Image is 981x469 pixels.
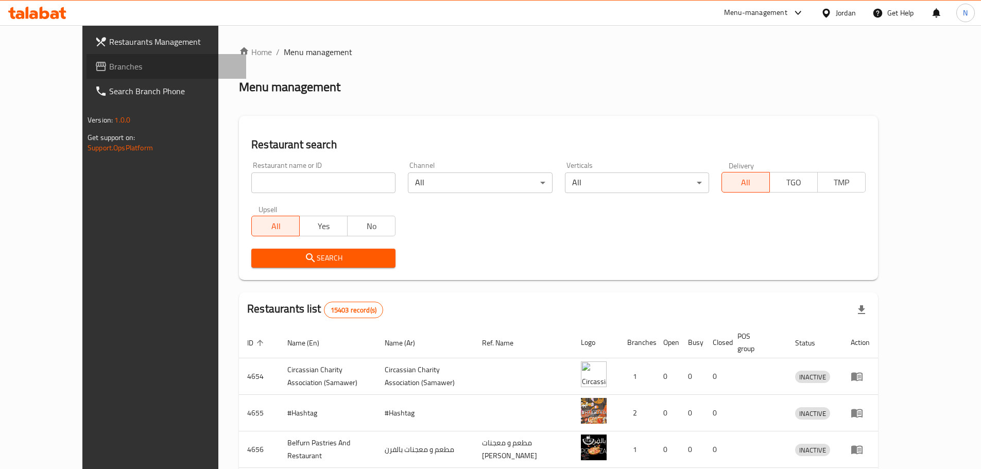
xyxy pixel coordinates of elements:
[324,305,383,315] span: 15403 record(s)
[817,172,866,193] button: TMP
[704,395,729,431] td: 0
[474,431,573,468] td: مطعم و معجنات [PERSON_NAME]
[822,175,862,190] span: TMP
[482,337,527,349] span: Ref. Name
[247,301,383,318] h2: Restaurants list
[251,172,395,193] input: Search for restaurant name or ID..
[279,358,376,395] td: ​Circassian ​Charity ​Association​ (Samawer)
[655,395,680,431] td: 0
[385,337,428,349] span: Name (Ar)
[87,79,246,103] a: Search Branch Phone
[239,395,279,431] td: 4655
[279,431,376,468] td: Belfurn Pastries And Restaurant
[851,370,870,383] div: Menu
[849,298,874,322] div: Export file
[88,113,113,127] span: Version:
[376,358,474,395] td: ​Circassian ​Charity ​Association​ (Samawer)
[259,205,278,213] label: Upsell
[304,219,343,234] span: Yes
[565,172,709,193] div: All
[109,60,238,73] span: Branches
[287,337,333,349] span: Name (En)
[109,85,238,97] span: Search Branch Phone
[726,175,766,190] span: All
[721,172,770,193] button: All
[239,79,340,95] h2: Menu management
[680,327,704,358] th: Busy
[680,358,704,395] td: 0
[795,371,830,383] span: INACTIVE
[704,431,729,468] td: 0
[795,407,830,420] div: INACTIVE
[795,444,830,456] span: INACTIVE
[680,395,704,431] td: 0
[842,327,878,358] th: Action
[619,431,655,468] td: 1
[247,337,267,349] span: ID
[87,54,246,79] a: Branches
[680,431,704,468] td: 0
[573,327,619,358] th: Logo
[87,29,246,54] a: Restaurants Management
[581,398,607,424] img: #Hashtag
[581,435,607,460] img: Belfurn Pastries And Restaurant
[851,443,870,456] div: Menu
[729,162,754,169] label: Delivery
[251,249,395,268] button: Search
[260,252,387,265] span: Search
[619,395,655,431] td: 2
[655,327,680,358] th: Open
[284,46,352,58] span: Menu management
[88,131,135,144] span: Get support on:
[88,141,153,154] a: Support.OpsPlatform
[376,431,474,468] td: مطعم و معجنات بالفرن
[737,330,775,355] span: POS group
[324,302,383,318] div: Total records count
[239,358,279,395] td: 4654
[795,337,829,349] span: Status
[352,219,391,234] span: No
[279,395,376,431] td: #Hashtag
[256,219,296,234] span: All
[109,36,238,48] span: Restaurants Management
[769,172,818,193] button: TGO
[836,7,856,19] div: Jordan
[408,172,552,193] div: All
[276,46,280,58] li: /
[655,431,680,468] td: 0
[299,216,348,236] button: Yes
[704,358,729,395] td: 0
[239,431,279,468] td: 4656
[963,7,968,19] span: N
[239,46,878,58] nav: breadcrumb
[239,46,272,58] a: Home
[619,358,655,395] td: 1
[347,216,395,236] button: No
[251,216,300,236] button: All
[376,395,474,431] td: #Hashtag
[795,408,830,420] span: INACTIVE
[619,327,655,358] th: Branches
[655,358,680,395] td: 0
[581,361,607,387] img: ​Circassian ​Charity ​Association​ (Samawer)
[724,7,787,19] div: Menu-management
[851,407,870,419] div: Menu
[774,175,814,190] span: TGO
[114,113,130,127] span: 1.0.0
[251,137,866,152] h2: Restaurant search
[704,327,729,358] th: Closed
